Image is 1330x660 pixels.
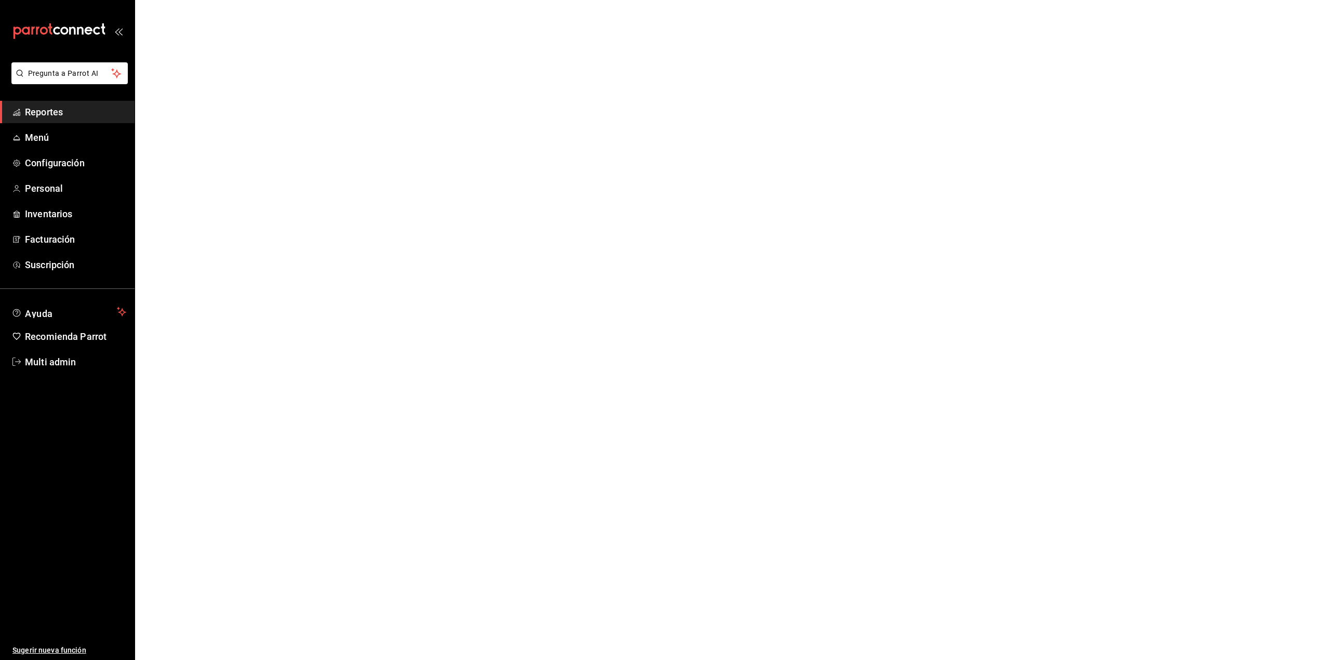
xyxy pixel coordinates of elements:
[25,355,126,369] span: Multi admin
[25,130,126,144] span: Menú
[25,156,126,170] span: Configuración
[114,27,123,35] button: open_drawer_menu
[7,75,128,86] a: Pregunta a Parrot AI
[12,645,126,656] span: Sugerir nueva función
[25,329,126,344] span: Recomienda Parrot
[25,207,126,221] span: Inventarios
[25,306,113,318] span: Ayuda
[28,68,112,79] span: Pregunta a Parrot AI
[25,181,126,195] span: Personal
[25,232,126,246] span: Facturación
[11,62,128,84] button: Pregunta a Parrot AI
[25,105,126,119] span: Reportes
[25,258,126,272] span: Suscripción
